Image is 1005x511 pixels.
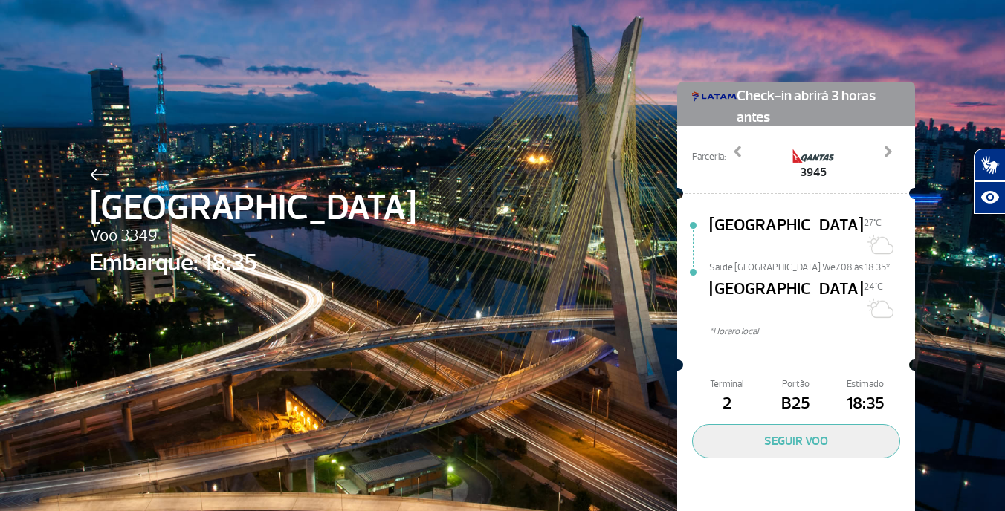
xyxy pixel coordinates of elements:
[709,261,915,271] span: Sai de [GEOGRAPHIC_DATA] We/08 às 18:35*
[974,149,1005,181] button: Abrir tradutor de língua de sinais.
[737,82,900,128] span: Check-in abrirá 3 horas antes
[831,391,900,417] span: 18:35
[864,281,883,293] span: 24°C
[709,277,864,325] span: [GEOGRAPHIC_DATA]
[831,377,900,391] span: Estimado
[864,230,893,259] img: Sol com muitas nuvens
[90,181,416,235] span: [GEOGRAPHIC_DATA]
[974,181,1005,214] button: Abrir recursos assistivos.
[974,149,1005,214] div: Plugin de acessibilidade da Hand Talk.
[90,224,416,249] span: Voo 3349
[709,213,864,261] span: [GEOGRAPHIC_DATA]
[864,217,882,229] span: 27°C
[864,293,893,323] img: Sol com algumas nuvens
[692,377,761,391] span: Terminal
[90,245,416,281] span: Embarque: 18:35
[692,150,726,164] span: Parceria:
[709,325,915,339] span: *Horáro local
[692,391,761,417] span: 2
[761,377,830,391] span: Portão
[692,424,900,458] button: SEGUIR VOO
[761,391,830,417] span: B25
[791,163,836,181] span: 3945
